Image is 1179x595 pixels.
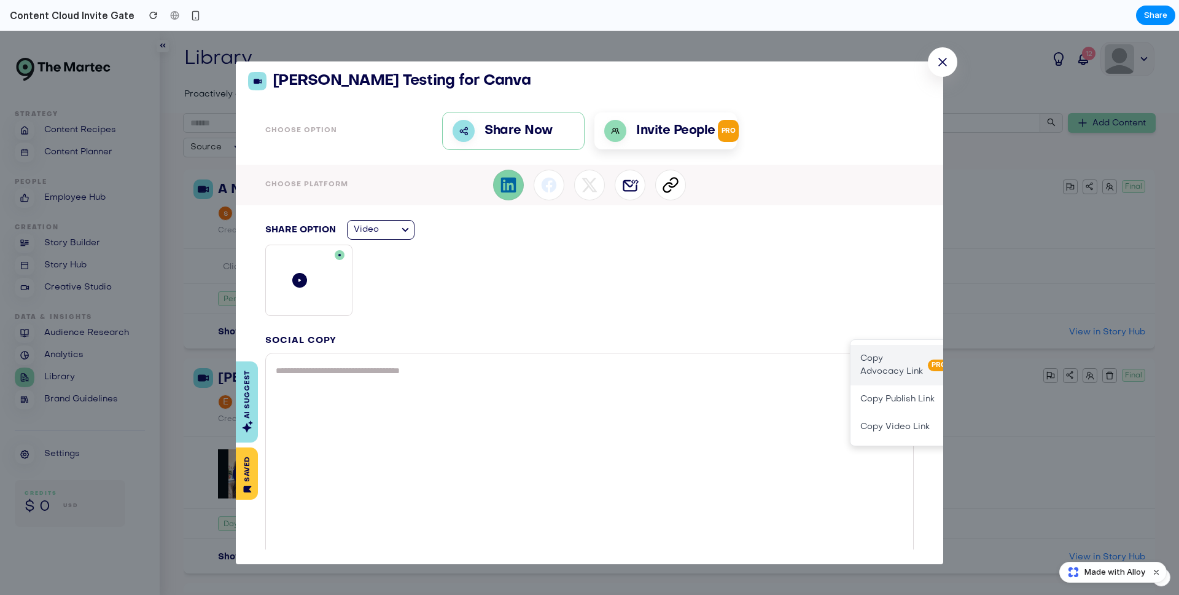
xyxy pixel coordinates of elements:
[1060,566,1146,578] a: Made with Alloy
[5,8,134,23] h2: Content Cloud Invite Gate
[1084,566,1145,578] span: Made with Alloy
[928,329,950,341] span: PRO
[1136,6,1175,25] button: Share
[1149,565,1164,580] button: Dismiss watermark
[1144,9,1167,22] span: Share
[850,355,960,382] div: Copy Publish Link
[860,321,923,347] span: Copy Advocacy Link
[850,382,960,410] div: Copy Video Link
